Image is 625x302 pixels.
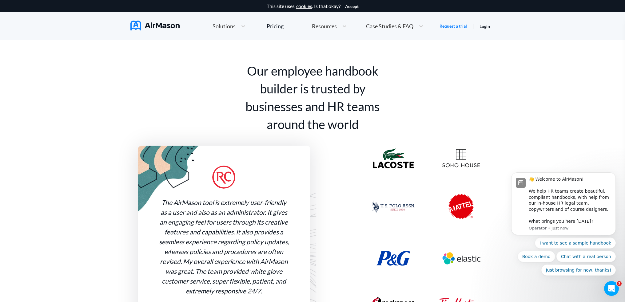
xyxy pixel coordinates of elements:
img: lacoste [373,148,414,168]
span: | [472,23,474,29]
div: Procter & Gamble Employee Handbook [360,251,427,266]
iframe: Intercom notifications message [502,126,625,285]
a: Login [480,24,490,29]
span: 3 [617,281,622,286]
button: Accept cookies [345,4,359,9]
div: Elastic Employee Handbook [427,245,495,272]
div: Lacoste Employee Handbook [360,148,427,168]
img: YVwAAAABJRU5ErkJggg== [212,166,235,189]
a: Request a trial [440,23,467,29]
img: elastic [440,245,483,272]
img: mattel [448,194,474,219]
img: soho_house [442,149,480,167]
div: Our employee handbook builder is trusted by businesses and HR teams around the world [236,62,389,133]
span: Resources [312,23,337,29]
div: U.S. Polo Assn. Employee Handbook [360,200,427,213]
div: Soho House Employee Handbook [427,149,495,167]
div: Pricing [267,23,284,29]
a: Pricing [267,21,284,32]
a: cookies [296,3,312,9]
img: bg_card-8499c0fa3b0c6d0d5be01e548dfafdf6.jpg [138,146,201,214]
div: The AirMason tool is extremely user-friendly as a user and also as an administrator. It gives an ... [158,198,290,296]
div: Mattel Employee Handbook [427,194,495,219]
img: us_polo_assn [372,200,415,213]
iframe: Intercom live chat [604,281,619,296]
span: Case Studies & FAQ [366,23,413,29]
img: procter_and_gamble [376,251,410,266]
img: AirMason Logo [130,21,180,30]
span: Solutions [213,23,236,29]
